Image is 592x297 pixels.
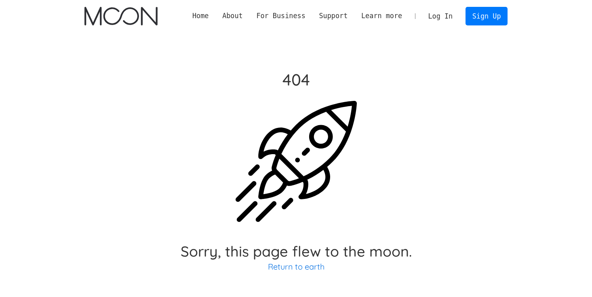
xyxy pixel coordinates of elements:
h2: 404 [181,72,412,87]
div: About [215,11,249,21]
div: For Business [250,11,312,21]
div: For Business [256,11,305,21]
div: Support [312,11,354,21]
a: Log In [421,7,459,25]
a: Home [185,11,215,21]
a: Sign Up [466,7,508,25]
div: Learn more [361,11,402,21]
div: Support [319,11,348,21]
h2: Sorry, this page flew to the moon. [181,244,412,259]
img: Moon Logo [84,7,158,25]
div: About [222,11,243,21]
a: home [84,7,158,25]
a: Return to earth [268,261,324,272]
div: Learn more [354,11,409,21]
